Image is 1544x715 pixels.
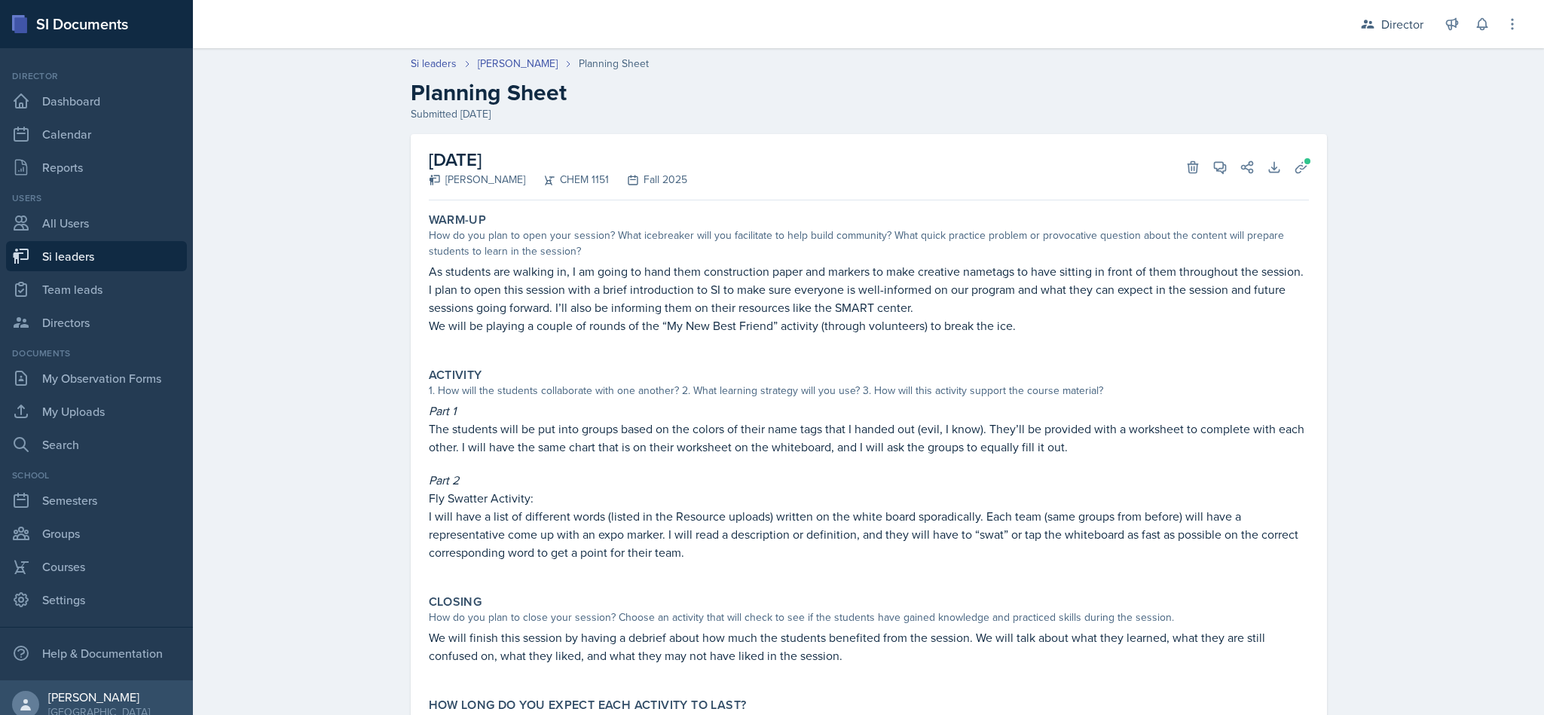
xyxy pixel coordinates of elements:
div: School [6,469,187,482]
a: Si leaders [6,241,187,271]
p: I will have a list of different words (listed in the Resource uploads) written on the white board... [429,507,1309,561]
a: Settings [6,585,187,615]
h2: Planning Sheet [411,79,1327,106]
label: Warm-Up [429,212,487,228]
em: Part 2 [429,472,459,488]
p: I plan to open this session with a brief introduction to SI to make sure everyone is well-informe... [429,280,1309,316]
div: Help & Documentation [6,638,187,668]
div: Fall 2025 [609,172,687,188]
div: Users [6,191,187,205]
a: My Uploads [6,396,187,426]
a: Directors [6,307,187,338]
a: Reports [6,152,187,182]
div: Planning Sheet [579,56,649,72]
label: Activity [429,368,482,383]
div: [PERSON_NAME] [48,689,150,704]
p: The students will be put into groups based on the colors of their name tags that I handed out (ev... [429,420,1309,456]
em: Part 1 [429,402,456,419]
div: [PERSON_NAME] [429,172,525,188]
div: Submitted [DATE] [411,106,1327,122]
a: Search [6,429,187,460]
div: How do you plan to close your session? Choose an activity that will check to see if the students ... [429,610,1309,625]
p: Fly Swatter Activity: [429,489,1309,507]
div: How do you plan to open your session? What icebreaker will you facilitate to help build community... [429,228,1309,259]
p: We will be playing a couple of rounds of the “My New Best Friend” activity (through volunteers) t... [429,316,1309,335]
a: All Users [6,208,187,238]
p: As students are walking in, I am going to hand them construction paper and markers to make creati... [429,262,1309,280]
h2: [DATE] [429,146,687,173]
div: CHEM 1151 [525,172,609,188]
a: My Observation Forms [6,363,187,393]
a: Groups [6,518,187,548]
label: How long do you expect each activity to last? [429,698,747,713]
div: Documents [6,347,187,360]
div: 1. How will the students collaborate with one another? 2. What learning strategy will you use? 3.... [429,383,1309,399]
a: Dashboard [6,86,187,116]
label: Closing [429,594,482,610]
a: Team leads [6,274,187,304]
div: Director [6,69,187,83]
a: Si leaders [411,56,457,72]
p: We will finish this session by having a debrief about how much the students benefited from the se... [429,628,1309,665]
a: [PERSON_NAME] [478,56,558,72]
a: Semesters [6,485,187,515]
div: Director [1381,15,1423,33]
a: Calendar [6,119,187,149]
a: Courses [6,552,187,582]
